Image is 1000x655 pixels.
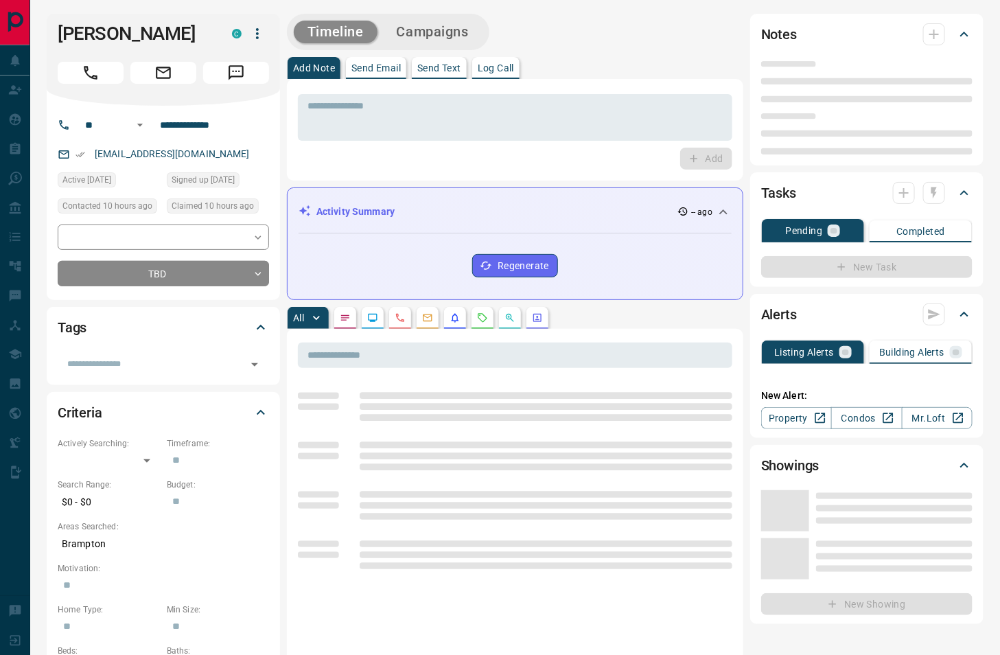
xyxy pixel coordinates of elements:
[58,261,269,286] div: TBD
[879,347,944,357] p: Building Alerts
[761,18,973,51] div: Notes
[232,29,242,38] div: condos.ca
[761,298,973,331] div: Alerts
[172,173,235,187] span: Signed up [DATE]
[340,312,351,323] svg: Notes
[761,455,819,476] h2: Showings
[58,23,211,45] h1: [PERSON_NAME]
[167,437,269,450] p: Timeframe:
[774,347,834,357] p: Listing Alerts
[58,396,269,429] div: Criteria
[62,173,111,187] span: Active [DATE]
[58,437,160,450] p: Actively Searching:
[203,62,269,84] span: Message
[58,62,124,84] span: Call
[761,182,796,204] h2: Tasks
[58,317,86,338] h2: Tags
[422,312,433,323] svg: Emails
[896,227,945,236] p: Completed
[761,23,797,45] h2: Notes
[58,172,160,192] div: Fri Oct 10 2025
[902,407,973,429] a: Mr.Loft
[472,254,558,277] button: Regenerate
[167,604,269,616] p: Min Size:
[167,479,269,491] p: Budget:
[351,63,401,73] p: Send Email
[477,312,488,323] svg: Requests
[58,198,160,218] div: Mon Oct 13 2025
[62,199,152,213] span: Contacted 10 hours ago
[130,62,196,84] span: Email
[293,63,335,73] p: Add Note
[383,21,482,43] button: Campaigns
[504,312,515,323] svg: Opportunities
[831,407,902,429] a: Condos
[58,479,160,491] p: Search Range:
[450,312,461,323] svg: Listing Alerts
[761,176,973,209] div: Tasks
[691,206,712,218] p: -- ago
[299,199,732,225] div: Activity Summary-- ago
[58,311,269,344] div: Tags
[95,148,250,159] a: [EMAIL_ADDRESS][DOMAIN_NAME]
[761,449,973,482] div: Showings
[172,199,254,213] span: Claimed 10 hours ago
[761,303,797,325] h2: Alerts
[367,312,378,323] svg: Lead Browsing Activity
[316,205,395,219] p: Activity Summary
[245,355,264,374] button: Open
[786,226,823,235] p: Pending
[58,533,269,555] p: Brampton
[132,117,148,133] button: Open
[167,172,269,192] div: Fri Oct 10 2025
[761,389,973,403] p: New Alert:
[478,63,514,73] p: Log Call
[761,407,832,429] a: Property
[417,63,461,73] p: Send Text
[58,491,160,514] p: $0 - $0
[75,150,85,159] svg: Email Verified
[294,21,377,43] button: Timeline
[58,402,102,424] h2: Criteria
[58,520,269,533] p: Areas Searched:
[395,312,406,323] svg: Calls
[167,198,269,218] div: Mon Oct 13 2025
[58,604,160,616] p: Home Type:
[58,562,269,575] p: Motivation:
[532,312,543,323] svg: Agent Actions
[293,313,304,323] p: All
